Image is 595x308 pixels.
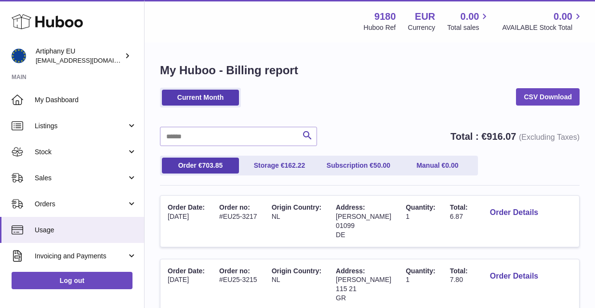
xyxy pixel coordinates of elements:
span: Order no: [219,267,250,275]
td: NL [264,196,329,247]
span: Invoicing and Payments [35,252,127,261]
div: Artiphany EU [36,47,122,65]
span: Orders [35,200,127,209]
span: Address: [336,203,365,211]
span: 50.00 [373,161,390,169]
a: Log out [12,272,132,289]
span: Order Date: [168,267,205,275]
div: Currency [408,23,436,32]
div: Huboo Ref [364,23,396,32]
span: [PERSON_NAME] [336,213,391,220]
span: Origin Country: [272,267,321,275]
td: #EU25-3217 [212,196,264,247]
img: artiphany@artiphany.eu [12,49,26,63]
span: 162.22 [284,161,305,169]
span: Listings [35,121,127,131]
span: 0.00 [554,10,572,23]
span: Origin Country: [272,203,321,211]
span: 0.00 [461,10,479,23]
button: Order Details [482,267,546,286]
span: Usage [35,226,137,235]
span: AVAILABLE Stock Total [502,23,583,32]
button: Order Details [482,203,546,223]
strong: Total : € [450,131,580,142]
td: 1 [398,196,442,247]
td: [DATE] [160,196,212,247]
span: Total sales [447,23,490,32]
span: My Dashboard [35,95,137,105]
strong: EUR [415,10,435,23]
span: [EMAIL_ADDRESS][DOMAIN_NAME] [36,56,142,64]
a: 0.00 AVAILABLE Stock Total [502,10,583,32]
h1: My Huboo - Billing report [160,63,580,78]
span: (Excluding Taxes) [519,133,580,141]
span: GR [336,294,346,302]
span: 0.00 [445,161,458,169]
span: Quantity: [406,267,435,275]
a: 0.00 Total sales [447,10,490,32]
a: Order €703.85 [162,158,239,174]
span: Total: [450,267,468,275]
span: 6.87 [450,213,463,220]
span: Sales [35,174,127,183]
a: Subscription €50.00 [320,158,397,174]
strong: 9180 [374,10,396,23]
a: Current Month [162,90,239,106]
a: Manual €0.00 [399,158,476,174]
span: 115 21 [336,285,357,293]
a: Storage €162.22 [241,158,318,174]
span: Quantity: [406,203,435,211]
span: Order Date: [168,203,205,211]
span: Order no: [219,203,250,211]
span: 01099 [336,222,355,229]
span: [PERSON_NAME] [336,276,391,283]
span: Total: [450,203,468,211]
span: 916.07 [487,131,516,142]
span: 703.85 [202,161,223,169]
span: Address: [336,267,365,275]
a: CSV Download [516,88,580,106]
span: Stock [35,147,127,157]
span: 7.80 [450,276,463,283]
span: DE [336,231,345,239]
